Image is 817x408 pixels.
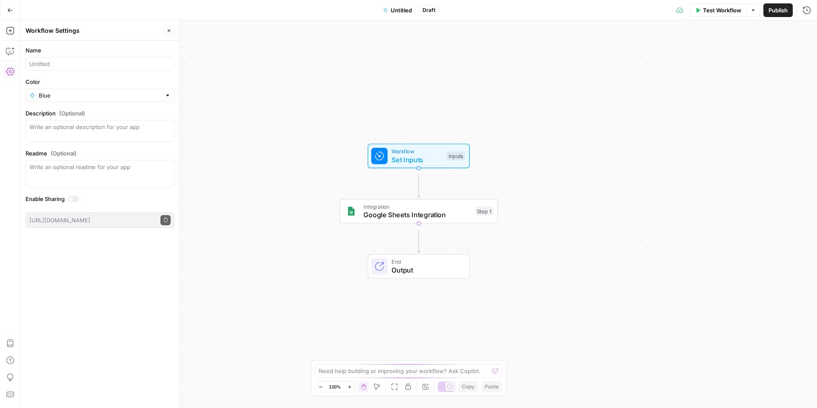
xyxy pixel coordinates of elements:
[26,109,174,118] label: Description
[391,265,461,275] span: Output
[391,147,442,155] span: Workflow
[329,383,341,390] span: 120%
[423,6,435,14] span: Draft
[346,206,357,216] img: Group%201%201.png
[391,258,461,266] span: End
[391,6,412,14] span: Untitled
[475,207,493,216] div: Step 1
[690,3,746,17] button: Test Workflow
[768,6,788,14] span: Publish
[378,3,417,17] button: Untitled
[417,230,420,253] g: Edge from step_1 to end
[703,6,741,14] span: Test Workflow
[26,78,174,86] label: Color
[763,3,793,17] button: Publish
[481,381,502,392] button: Paste
[340,144,498,168] div: WorkflowSet InputsInputs
[446,151,465,161] div: Inputs
[26,46,174,55] label: Name
[363,202,471,210] span: Integration
[485,383,499,391] span: Paste
[340,199,498,224] div: IntegrationGoogle Sheets IntegrationStep 1
[462,383,474,391] span: Copy
[417,175,420,197] g: Edge from start to step_1
[59,109,85,118] span: (Optional)
[29,60,171,68] input: Untitled
[51,149,77,158] span: (Optional)
[26,149,174,158] label: Readme
[363,210,471,220] span: Google Sheets Integration
[26,195,174,203] label: Enable Sharing
[340,254,498,279] div: EndOutput
[458,381,478,392] button: Copy
[391,155,442,165] span: Set Inputs
[26,26,161,35] div: Workflow Settings
[39,91,161,100] input: Blue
